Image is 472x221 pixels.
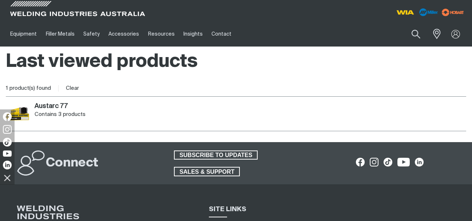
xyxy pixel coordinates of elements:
button: Clear all last viewed products [58,85,79,91]
a: Contact [207,21,236,47]
img: LinkedIn [3,161,12,169]
img: YouTube [3,150,12,157]
input: Product name or item number... [394,25,428,43]
img: TikTok [3,138,12,146]
button: Search products [404,25,428,43]
a: Filler Metals [41,21,79,47]
nav: Main [6,21,351,47]
a: Austarc 77 [35,103,68,109]
img: Instagram [3,125,12,134]
a: Safety [79,21,104,47]
span: SITE LINKS [209,206,246,213]
span: SALES & SUPPORT [175,167,239,176]
img: Austarc 77 [6,102,29,125]
span: 1 product(s) found [6,85,51,91]
div: Contains 3 products [35,110,86,119]
a: SUBSCRIBE TO UPDATES [174,150,258,160]
img: miller [440,7,466,18]
a: Equipment [6,21,41,47]
h1: Last viewed products [6,50,466,74]
img: hide socials [1,172,13,184]
a: Resources [144,21,179,47]
a: Insights [179,21,207,47]
a: SALES & SUPPORT [174,167,240,176]
img: Facebook [3,112,12,121]
span: SUBSCRIBE TO UPDATES [175,150,257,160]
a: Accessories [104,21,143,47]
h2: Connect [46,155,98,171]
